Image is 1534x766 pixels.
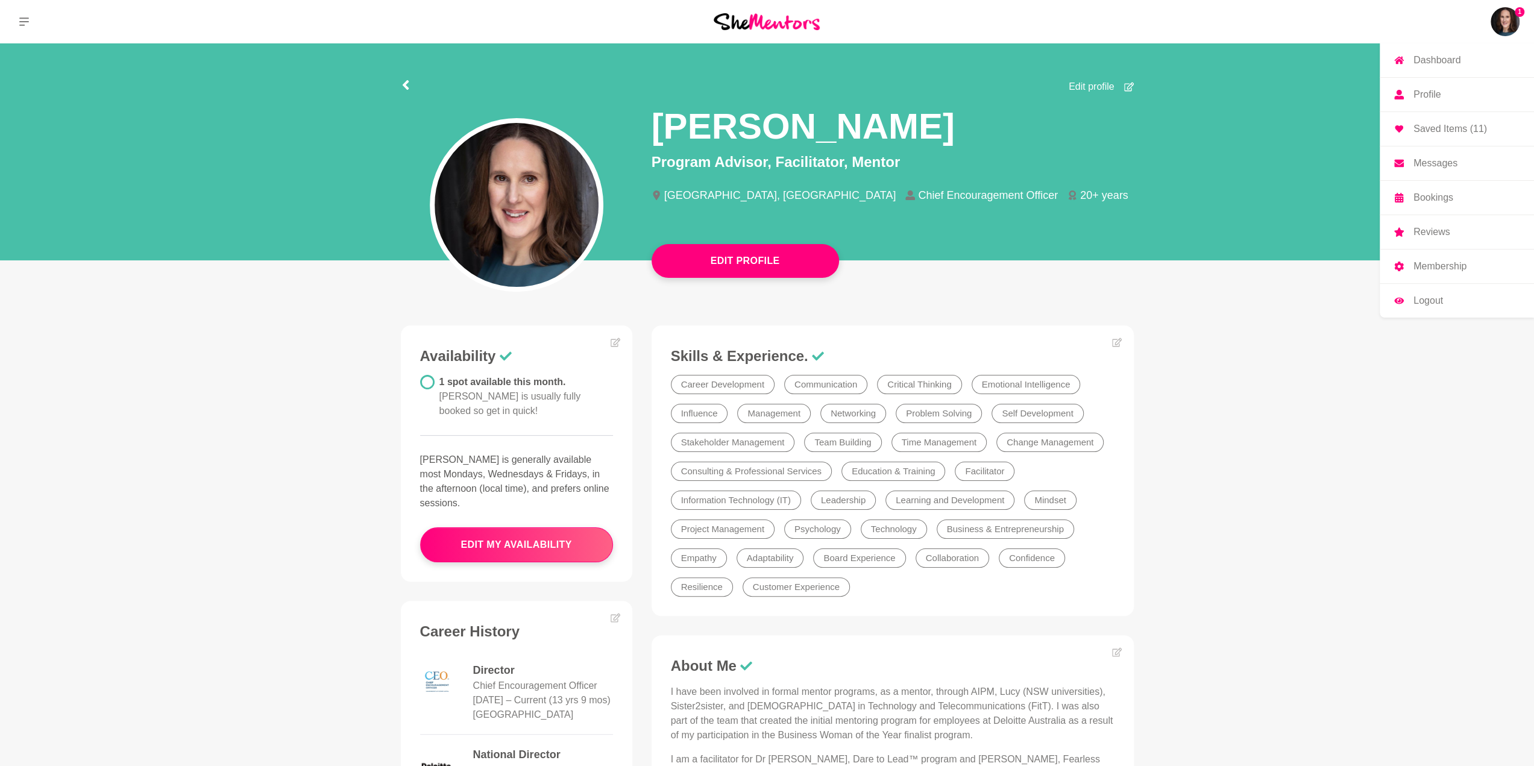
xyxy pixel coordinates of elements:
button: edit my availability [420,527,613,562]
img: logo [420,665,454,699]
a: Reviews [1380,215,1534,249]
span: Edit profile [1069,80,1114,94]
p: Membership [1413,262,1466,271]
dd: Chief Encouragement Officer [473,679,597,693]
a: Saved Items (11) [1380,112,1534,146]
a: Messages [1380,146,1534,180]
li: Chief Encouragement Officer [905,190,1067,201]
p: Dashboard [1413,55,1460,65]
img: Julia Ridout [1491,7,1520,36]
p: Profile [1413,90,1441,99]
p: Messages [1413,159,1457,168]
h3: Availability [420,347,613,365]
span: [PERSON_NAME] is usually fully booked so get in quick! [439,391,581,416]
a: Bookings [1380,181,1534,215]
p: I have been involved in formal mentor programs, as a mentor, through AIPM, Lucy (NSW universities... [671,685,1114,742]
p: Bookings [1413,193,1453,202]
a: Julia Ridout1DashboardProfileSaved Items (11)MessagesBookingsReviewsMembershipLogout [1491,7,1520,36]
time: [DATE] – Current (13 yrs 9 mos) [473,695,611,705]
dd: [GEOGRAPHIC_DATA] [473,708,574,722]
dd: Director [473,662,613,679]
p: [PERSON_NAME] is generally available most Mondays, Wednesdays & Fridays, in the afternoon (local ... [420,453,613,510]
a: Profile [1380,78,1534,111]
dd: National Director [473,747,613,763]
h3: Skills & Experience. [671,347,1114,365]
a: Dashboard [1380,43,1534,77]
li: 20+ years [1067,190,1138,201]
h1: [PERSON_NAME] [652,104,955,149]
h3: Career History [420,623,613,641]
li: [GEOGRAPHIC_DATA], [GEOGRAPHIC_DATA] [652,190,906,201]
p: Saved Items (11) [1413,124,1487,134]
p: Reviews [1413,227,1450,237]
dd: February 2012 – Current (13 yrs 9 mos) [473,693,611,708]
h3: About Me [671,657,1114,675]
span: 1 [1515,7,1524,17]
img: She Mentors Logo [714,13,820,30]
button: Edit Profile [652,244,839,278]
p: Program Advisor, Facilitator, Mentor [652,151,1134,173]
p: Logout [1413,296,1443,306]
span: 1 spot available this month. [439,377,581,416]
